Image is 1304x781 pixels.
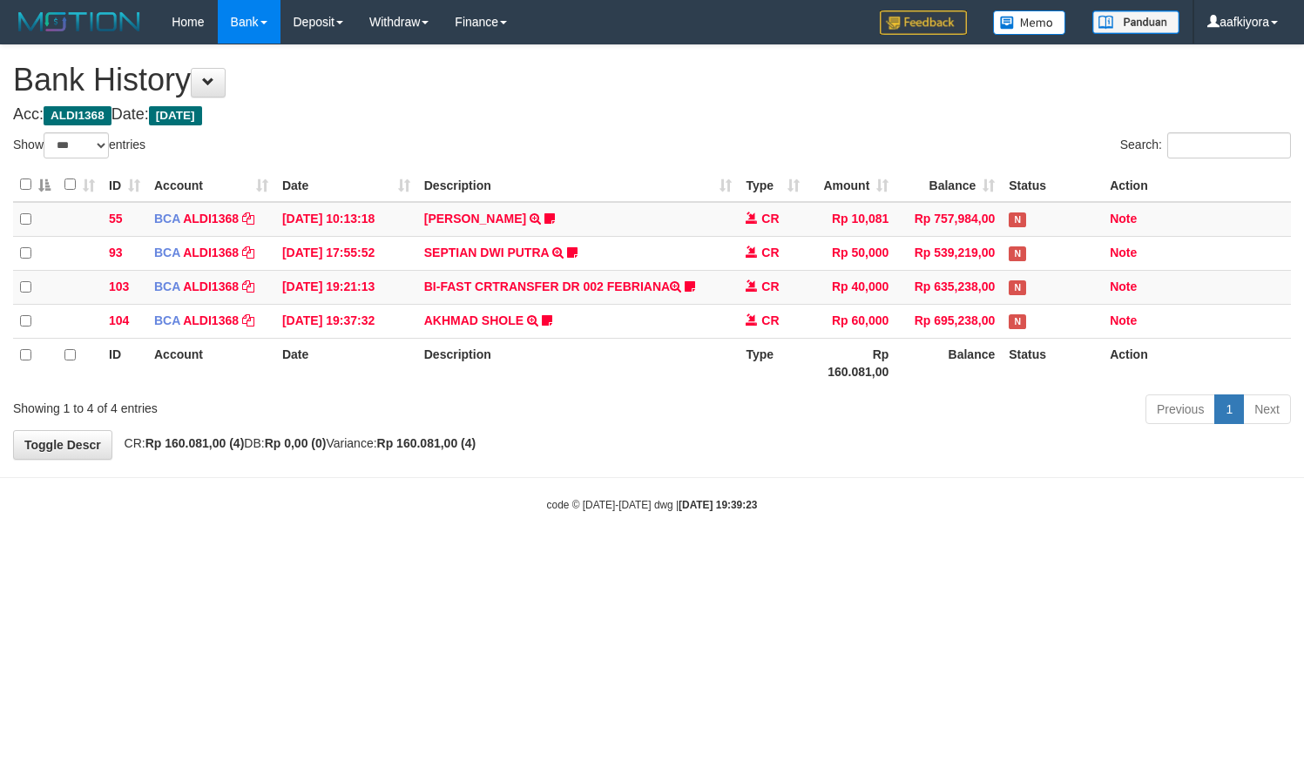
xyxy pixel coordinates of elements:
a: ALDI1368 [183,246,239,259]
strong: [DATE] 19:39:23 [679,499,757,511]
th: Type: activate to sort column ascending [739,168,807,202]
a: Note [1110,246,1137,259]
span: [DATE] [149,106,202,125]
td: Rp 635,238,00 [895,270,1002,304]
th: Description [417,338,740,387]
span: CR [761,313,779,327]
th: Rp 160.081,00 [807,338,895,387]
td: Rp 60,000 [807,304,895,338]
td: [DATE] 19:21:13 [275,270,417,304]
a: ALDI1368 [183,313,239,327]
a: SEPTIAN DWI PUTRA [424,246,549,259]
span: BCA [154,212,180,226]
th: Date: activate to sort column ascending [275,168,417,202]
span: Has Note [1009,212,1026,227]
span: BCA [154,313,180,327]
span: CR [761,246,779,259]
th: Action [1103,168,1291,202]
span: CR: DB: Variance: [116,436,476,450]
div: Showing 1 to 4 of 4 entries [13,393,530,417]
a: 1 [1214,394,1244,424]
strong: Rp 160.081,00 (4) [377,436,476,450]
a: [PERSON_NAME] [424,212,526,226]
a: Note [1110,313,1137,327]
th: Status [1002,338,1103,387]
th: ID [102,338,147,387]
td: [DATE] 19:37:32 [275,304,417,338]
span: ALDI1368 [44,106,111,125]
span: Has Note [1009,246,1026,261]
th: Type [739,338,807,387]
a: Toggle Descr [13,430,112,460]
a: Note [1110,279,1137,293]
strong: Rp 0,00 (0) [265,436,327,450]
span: Has Note [1009,280,1026,295]
label: Search: [1120,132,1291,158]
small: code © [DATE]-[DATE] dwg | [547,499,758,511]
a: Note [1110,212,1137,226]
label: Show entries [13,132,145,158]
strong: Rp 160.081,00 (4) [145,436,245,450]
span: BCA [154,246,180,259]
span: 55 [109,212,123,226]
td: Rp 40,000 [807,270,895,304]
th: Status [1002,168,1103,202]
th: Balance [895,338,1002,387]
td: Rp 695,238,00 [895,304,1002,338]
td: Rp 757,984,00 [895,202,1002,237]
th: Date [275,338,417,387]
th: Balance: activate to sort column ascending [895,168,1002,202]
a: ALDI1368 [183,212,239,226]
a: Copy ALDI1368 to clipboard [242,246,254,259]
a: AKHMAD SHOLE [424,313,524,327]
th: : activate to sort column ascending [57,168,102,202]
span: 103 [109,279,129,293]
th: Account [147,338,275,387]
span: 93 [109,246,123,259]
td: [DATE] 17:55:52 [275,236,417,270]
td: Rp 50,000 [807,236,895,270]
select: Showentries [44,132,109,158]
a: Previous [1145,394,1215,424]
th: Amount: activate to sort column ascending [807,168,895,202]
td: [DATE] 10:13:18 [275,202,417,237]
th: : activate to sort column descending [13,168,57,202]
th: ID: activate to sort column ascending [102,168,147,202]
span: CR [761,212,779,226]
a: ALDI1368 [183,279,239,293]
a: Copy ALDI1368 to clipboard [242,313,254,327]
span: CR [761,279,779,293]
span: BCA [154,279,180,293]
img: panduan.png [1092,10,1179,34]
th: Description: activate to sort column ascending [417,168,740,202]
h4: Acc: Date: [13,106,1291,124]
input: Search: [1167,132,1291,158]
a: Copy ALDI1368 to clipboard [242,279,254,293]
td: BI-FAST CRTRANSFER DR 002 FEBRIANA [417,270,740,304]
span: Has Note [1009,314,1026,329]
span: 104 [109,313,129,327]
th: Account: activate to sort column ascending [147,168,275,202]
th: Action [1103,338,1291,387]
img: Feedback.jpg [880,10,967,35]
h1: Bank History [13,63,1291,98]
td: Rp 10,081 [807,202,895,237]
td: Rp 539,219,00 [895,236,1002,270]
a: Copy ALDI1368 to clipboard [242,212,254,226]
a: Next [1243,394,1291,424]
img: Button%20Memo.svg [993,10,1066,35]
img: MOTION_logo.png [13,9,145,35]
